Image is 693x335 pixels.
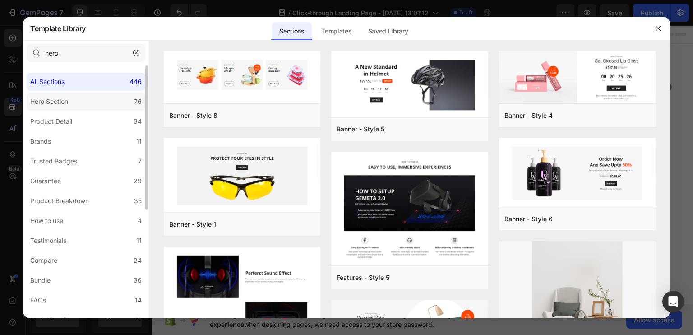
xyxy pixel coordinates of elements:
img: b8.png [164,51,320,99]
img: hr5-2.png [331,51,488,119]
div: 35 [134,195,142,206]
div: 14 [135,295,142,306]
div: Sections [272,22,311,40]
div: 11 [136,235,142,246]
div: Product Breakdown [30,195,89,206]
div: Banner - Style 6 [504,214,553,224]
div: Templates [314,22,359,40]
div: Guarantee [30,176,61,186]
div: Bundle [30,275,51,286]
div: Banner - Style 1 [169,219,216,230]
div: 11 [136,136,142,147]
div: 7 [138,156,142,167]
div: All Sections [30,76,65,87]
img: hr6-2.png [499,138,656,209]
div: Product Detail [30,116,72,127]
div: Banner - Style 5 [337,124,384,135]
div: Banner - Style 4 [504,110,553,121]
div: 29 [134,176,142,186]
div: Social Proof [30,315,65,326]
div: 43 [134,315,142,326]
div: Saved Library [361,22,416,40]
img: hr1-4.png [164,138,320,214]
div: 34 [134,116,142,127]
h2: Template Library [30,17,86,40]
div: Open Intercom Messenger [662,291,684,312]
div: 76 [134,96,142,107]
div: Brands [30,136,51,147]
p: As Seen On: [8,56,92,68]
div: Features - Style 5 [337,272,389,283]
div: How to use [30,215,63,226]
div: 446 [129,76,142,87]
img: hr4-2.png [499,51,656,104]
div: Banner - Style 8 [169,110,217,121]
div: Trusted Badges [30,156,77,167]
div: Testimonials [30,235,66,246]
div: 24 [134,255,142,266]
div: 4 [138,215,142,226]
div: 36 [134,275,142,286]
div: Hero Section [30,96,68,107]
div: FAQs [30,295,46,306]
input: E.g.: Black Friday, Sale, etc. [27,44,145,62]
div: Compare [30,255,57,266]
